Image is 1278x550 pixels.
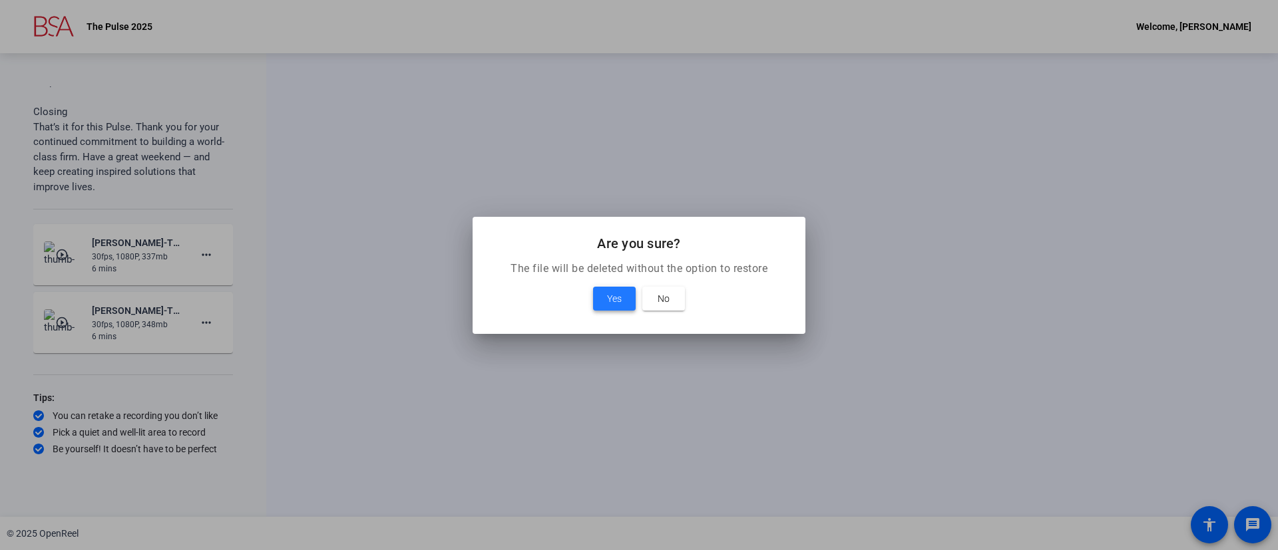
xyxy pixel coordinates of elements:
p: The file will be deleted without the option to restore [489,261,789,277]
h2: Are you sure? [489,233,789,254]
span: Yes [607,291,622,307]
button: Yes [593,287,636,311]
button: No [642,287,685,311]
span: No [658,291,670,307]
